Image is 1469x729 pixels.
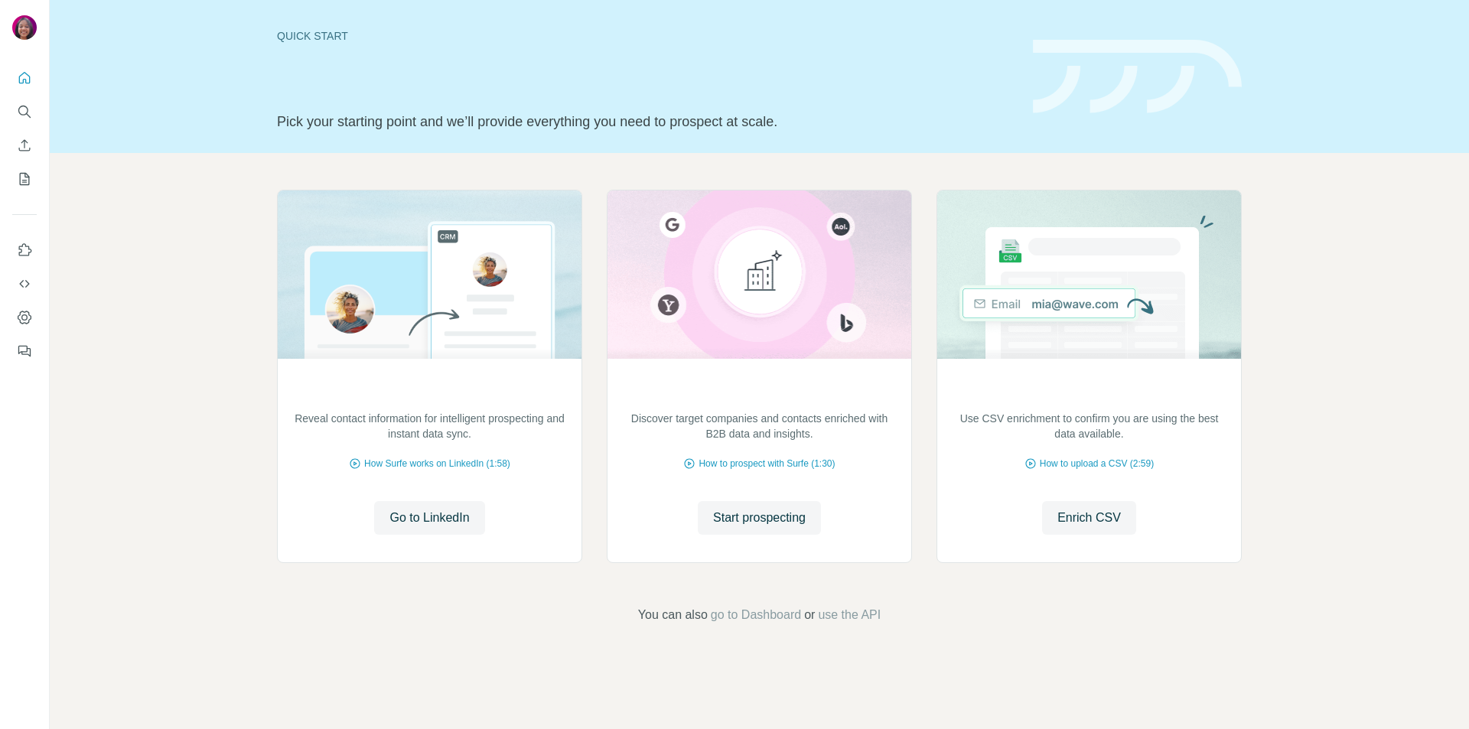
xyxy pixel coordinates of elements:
p: Discover target companies and contacts enriched with B2B data and insights. [623,411,896,441]
img: Prospect on LinkedIn [277,190,582,359]
p: Pick your starting point and we’ll provide everything you need to prospect at scale. [277,111,1015,132]
h2: Prospect on LinkedIn [352,380,507,402]
span: How to prospect with Surfe (1:30) [699,457,835,470]
img: Identify target accounts [607,190,912,359]
span: Go to LinkedIn [389,509,469,527]
button: Enrich CSV [12,132,37,159]
p: Use CSV enrichment to confirm you are using the best data available. [953,411,1226,441]
button: Search [12,98,37,125]
span: You can also [638,606,708,624]
button: Use Surfe on LinkedIn [12,236,37,264]
span: Start prospecting [713,509,806,527]
h2: Identify target accounts [673,380,846,402]
h2: Enrich your contact lists [1000,380,1178,402]
button: Enrich CSV [1042,501,1136,535]
div: Quick start [277,28,1015,44]
button: Feedback [12,337,37,365]
button: Go to LinkedIn [374,501,484,535]
span: How Surfe works on LinkedIn (1:58) [364,457,510,470]
button: Quick start [12,64,37,92]
span: Enrich CSV [1057,509,1121,527]
button: Use Surfe API [12,270,37,298]
p: Reveal contact information for intelligent prospecting and instant data sync. [293,411,566,441]
button: My lists [12,165,37,193]
span: or [804,606,815,624]
button: Start prospecting [698,501,821,535]
img: banner [1033,40,1242,114]
h1: Let’s prospect together [277,71,1015,102]
img: Avatar [12,15,37,40]
img: Enrich your contact lists [936,190,1242,359]
button: Dashboard [12,304,37,331]
span: How to upload a CSV (2:59) [1040,457,1154,470]
button: go to Dashboard [711,606,801,624]
button: use the API [818,606,881,624]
